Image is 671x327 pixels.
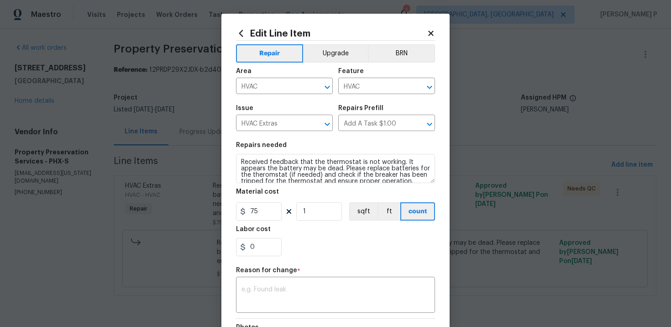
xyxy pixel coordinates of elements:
h5: Feature [338,68,364,74]
button: Repair [236,44,303,63]
button: Open [321,81,334,94]
button: Open [423,81,436,94]
h5: Repairs Prefill [338,105,383,111]
textarea: Received feedback that the thermostat is not working. It appears the battery may be dead. Please ... [236,154,435,183]
h5: Issue [236,105,253,111]
h2: Edit Line Item [236,28,427,38]
button: Open [423,118,436,131]
h5: Material cost [236,189,279,195]
h5: Reason for change [236,267,297,274]
button: BRN [368,44,435,63]
h5: Repairs needed [236,142,287,148]
button: sqft [349,202,377,221]
button: Upgrade [303,44,368,63]
button: Open [321,118,334,131]
h5: Labor cost [236,226,271,232]
button: count [400,202,435,221]
button: ft [377,202,400,221]
h5: Area [236,68,252,74]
